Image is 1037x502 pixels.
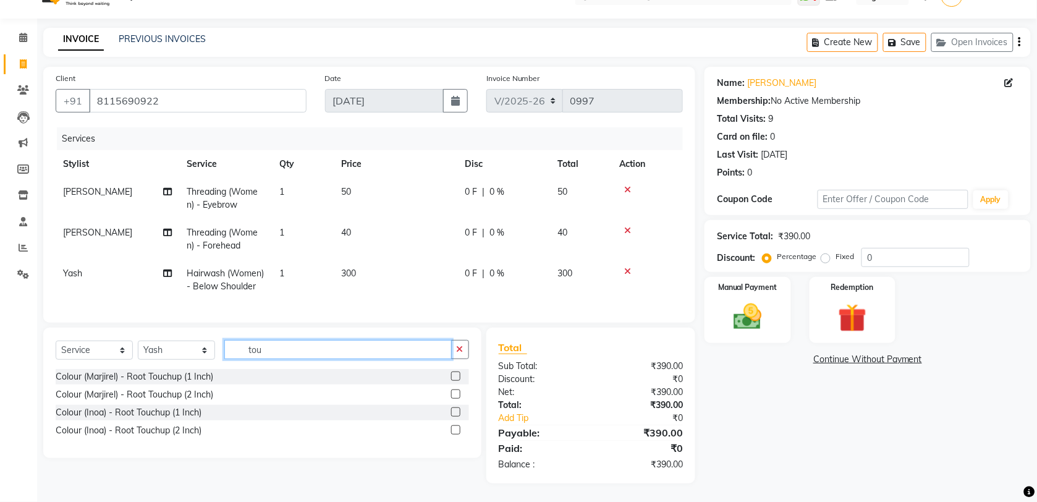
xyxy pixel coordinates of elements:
div: Last Visit: [717,148,758,161]
button: Save [883,33,926,52]
span: Yash [63,268,82,279]
th: Service [179,150,272,178]
button: Create New [807,33,878,52]
div: Total Visits: [717,113,766,125]
label: Redemption [831,282,874,293]
th: Price [334,150,457,178]
span: Threading (Women) - Forehead [187,227,258,251]
a: [PERSON_NAME] [747,77,816,90]
span: 300 [557,268,572,279]
input: Search or Scan [224,340,452,359]
div: Points: [717,166,745,179]
div: 9 [768,113,773,125]
button: +91 [56,89,90,113]
span: Total [499,341,527,354]
label: Fixed [836,251,854,262]
span: 40 [557,227,567,238]
div: 0 [747,166,752,179]
a: PREVIOUS INVOICES [119,33,206,45]
label: Percentage [777,251,816,262]
span: [PERSON_NAME] [63,186,132,197]
div: Colour (Marjirel) - Root Touchup (1 Inch) [56,370,213,383]
div: ₹390.00 [591,425,692,440]
div: ₹0 [591,373,692,386]
span: 0 F [465,267,477,280]
span: 1 [279,186,284,197]
span: 50 [341,186,351,197]
span: | [482,226,485,239]
th: Action [612,150,683,178]
a: INVOICE [58,28,104,51]
th: Disc [457,150,550,178]
span: 1 [279,268,284,279]
input: Search by Name/Mobile/Email/Code [89,89,307,113]
div: ₹390.00 [591,360,692,373]
input: Enter Offer / Coupon Code [818,190,968,209]
span: 0 % [489,226,504,239]
div: Service Total: [717,230,773,243]
div: Colour (Marjirel) - Root Touchup (2 Inch) [56,388,213,401]
label: Client [56,73,75,84]
span: [PERSON_NAME] [63,227,132,238]
span: 40 [341,227,351,238]
span: | [482,185,485,198]
th: Qty [272,150,334,178]
div: Name: [717,77,745,90]
span: 0 % [489,185,504,198]
div: ₹390.00 [591,458,692,471]
div: Balance : [489,458,591,471]
span: 0 F [465,185,477,198]
span: | [482,267,485,280]
div: Coupon Code [717,193,818,206]
img: _cash.svg [725,300,771,333]
div: Discount: [489,373,591,386]
span: 1 [279,227,284,238]
div: ₹390.00 [591,399,692,412]
div: ₹390.00 [591,386,692,399]
div: Sub Total: [489,360,591,373]
div: No Active Membership [717,95,1018,108]
span: 50 [557,186,567,197]
div: 0 [770,130,775,143]
div: Colour (Inoa) - Root Touchup (2 Inch) [56,424,201,437]
div: Total: [489,399,591,412]
div: ₹0 [591,441,692,456]
div: Membership: [717,95,771,108]
div: ₹0 [607,412,692,425]
label: Date [325,73,342,84]
span: 0 F [465,226,477,239]
label: Invoice Number [486,73,540,84]
div: [DATE] [761,148,787,161]
div: Colour (Inoa) - Root Touchup (1 Inch) [56,406,201,419]
div: Discount: [717,252,755,265]
img: _gift.svg [829,300,876,336]
div: ₹390.00 [778,230,810,243]
div: Payable: [489,425,591,440]
span: Threading (Women) - Eyebrow [187,186,258,210]
th: Total [550,150,612,178]
a: Add Tip [489,412,608,425]
span: 300 [341,268,356,279]
div: Net: [489,386,591,399]
a: Continue Without Payment [707,353,1028,366]
label: Manual Payment [718,282,777,293]
span: Hairwash (Women) - Below Shoulder [187,268,264,292]
button: Open Invoices [931,33,1014,52]
div: Paid: [489,441,591,456]
button: Apply [973,190,1009,209]
th: Stylist [56,150,179,178]
div: Services [57,127,692,150]
div: Card on file: [717,130,768,143]
span: 0 % [489,267,504,280]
